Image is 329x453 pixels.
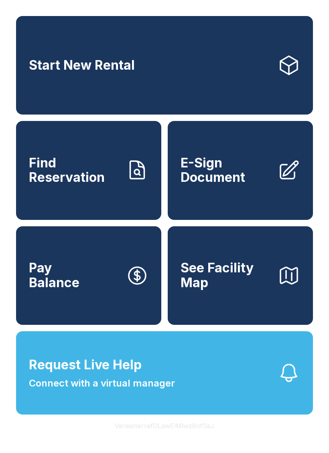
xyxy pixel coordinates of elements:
span: Find Reservation [29,156,120,185]
a: Find Reservation [16,121,161,219]
span: See Facility Map [181,261,271,290]
button: PayBalance [16,226,161,325]
button: VersionkrrefDLawElMlwz8nfSsJ [108,415,221,437]
span: Start New Rental [29,58,135,73]
span: Request Live Help [29,355,142,374]
button: Request Live HelpConnect with a virtual manager [16,331,313,415]
a: E-Sign Document [168,121,313,219]
button: See Facility Map [168,226,313,325]
span: E-Sign Document [181,156,271,185]
span: Connect with a virtual manager [29,376,175,391]
span: Pay Balance [29,261,79,290]
a: Start New Rental [16,16,313,115]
